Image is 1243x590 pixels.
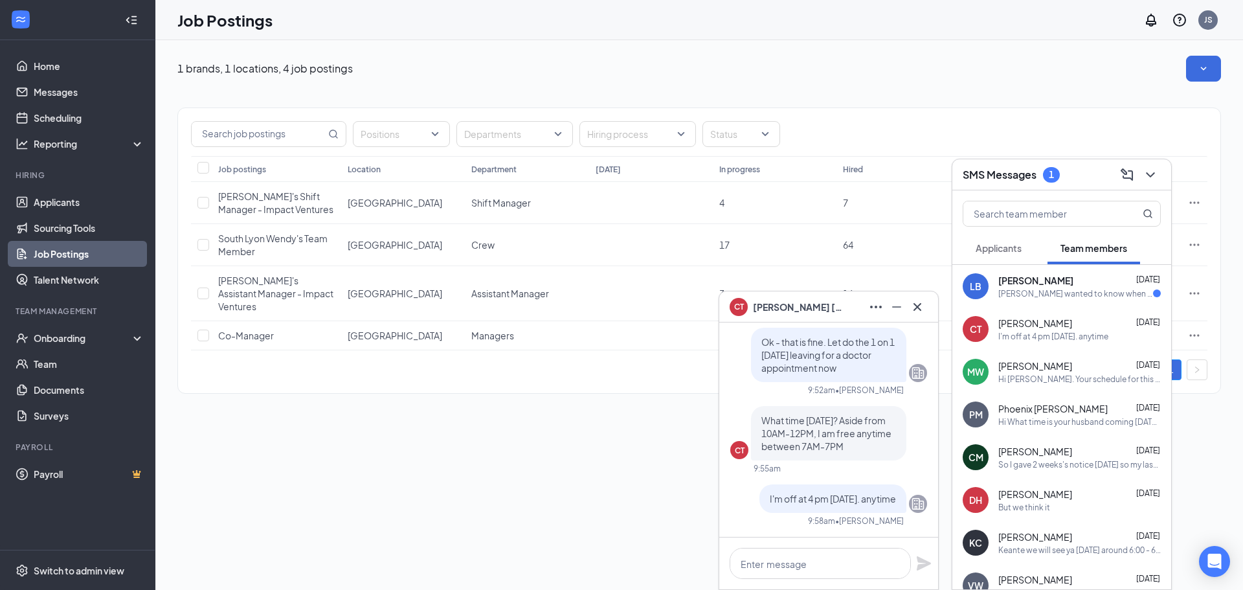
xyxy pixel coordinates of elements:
div: LB [970,280,981,293]
div: Payroll [16,442,142,453]
td: Managers [465,321,588,350]
span: [DATE] [1136,403,1160,413]
div: CM [969,451,983,464]
td: Crew [465,224,588,266]
div: Hi [PERSON_NAME]. Your schedule for this week is: [DATE] 4-11 [DATE] 1130-5 [DATE] 4-11 [DATE] 4-... [998,374,1161,385]
svg: ComposeMessage [1119,167,1135,183]
svg: Notifications [1143,12,1159,28]
span: Applicants [976,242,1022,254]
svg: SmallChevronDown [1197,62,1210,75]
svg: Company [910,496,926,512]
button: SmallChevronDown [1186,56,1221,82]
span: [GEOGRAPHIC_DATA] [348,288,442,299]
td: South Lyon [341,266,465,321]
svg: WorkstreamLogo [14,13,27,26]
span: [DATE] [1136,531,1160,541]
span: [PERSON_NAME] [PERSON_NAME] [753,300,844,314]
span: 3 [719,288,724,299]
div: CT [735,445,745,456]
a: Talent Network [34,267,144,293]
a: Applicants [34,189,144,215]
span: [PERSON_NAME] [998,274,1073,287]
span: [DATE] [1136,360,1160,370]
span: [PERSON_NAME] [998,530,1072,543]
div: JS [1204,14,1213,25]
span: [DATE] [1136,275,1160,284]
span: Assistant Manager [471,288,549,299]
td: South Lyon [341,224,465,266]
svg: Settings [16,564,28,577]
div: But we think it [998,502,1050,513]
div: 9:52am [808,385,835,396]
a: Messages [34,79,144,105]
svg: QuestionInfo [1172,12,1187,28]
span: [PERSON_NAME] [998,573,1072,586]
div: Department [471,164,517,175]
button: Minimize [886,297,907,317]
div: Keante we will see ya [DATE] around 6:00 - 630 [DATE] Thanks [998,545,1161,556]
div: DH [969,494,982,506]
span: 17 [719,239,730,251]
span: Crew [471,239,495,251]
span: right [1193,366,1201,374]
svg: Analysis [16,137,28,150]
a: Team [34,351,144,377]
span: Managers [471,330,514,341]
span: [PERSON_NAME] [998,445,1072,458]
td: South Lyon [341,321,465,350]
button: right [1187,359,1207,380]
span: Team members [1060,242,1127,254]
span: Phoenix [PERSON_NAME] [998,402,1108,415]
span: 4 [719,197,724,209]
h1: Job Postings [177,9,273,31]
td: Assistant Manager [465,266,588,321]
svg: MagnifyingGlass [328,129,339,139]
span: [DATE] [1136,488,1160,498]
svg: UserCheck [16,332,28,345]
a: Scheduling [34,105,144,131]
button: Ellipses [866,297,886,317]
svg: Collapse [125,14,138,27]
svg: Ellipses [1188,196,1201,209]
span: I'm off at 4 pm [DATE]. anytime [770,493,896,505]
svg: Ellipses [1188,329,1201,342]
span: 7 [843,197,848,209]
th: Status [1084,156,1181,182]
svg: Minimize [889,299,904,315]
span: Shift Manager [471,197,531,209]
div: Reporting [34,137,145,150]
a: PayrollCrown [34,461,144,487]
span: [PERSON_NAME] [998,359,1072,372]
span: [PERSON_NAME]'s Assistant Manager - Impact Ventures [218,275,333,312]
svg: Ellipses [1188,238,1201,251]
span: [DATE] [1136,446,1160,455]
th: [DATE] [589,156,713,182]
div: I'm off at 4 pm [DATE]. anytime [998,331,1108,342]
svg: Ellipses [868,299,884,315]
button: ComposeMessage [1117,165,1137,185]
button: ChevronDown [1140,165,1161,185]
th: In progress [713,156,836,182]
div: 9:55am [754,463,781,474]
span: [PERSON_NAME]'s Shift Manager - Impact Ventures [218,190,333,215]
span: 16 [843,288,853,299]
button: Cross [907,297,928,317]
div: Hi What time is your husband coming [DATE]? [998,416,1161,427]
span: • [PERSON_NAME] [835,516,904,527]
div: MW [967,365,984,378]
svg: Ellipses [1188,287,1201,300]
span: [PERSON_NAME] [998,488,1072,501]
a: Surveys [34,403,144,429]
div: KC [969,536,982,549]
a: Job Postings [34,241,144,267]
div: Open Intercom Messenger [1199,546,1230,577]
div: 1 [1049,169,1054,180]
div: Switch to admin view [34,564,124,577]
svg: Plane [916,556,932,571]
span: [PERSON_NAME] [998,317,1072,330]
a: Home [34,53,144,79]
svg: ChevronDown [1143,167,1158,183]
div: Team Management [16,306,142,317]
h3: SMS Messages [963,168,1036,182]
input: Search team member [963,201,1117,226]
